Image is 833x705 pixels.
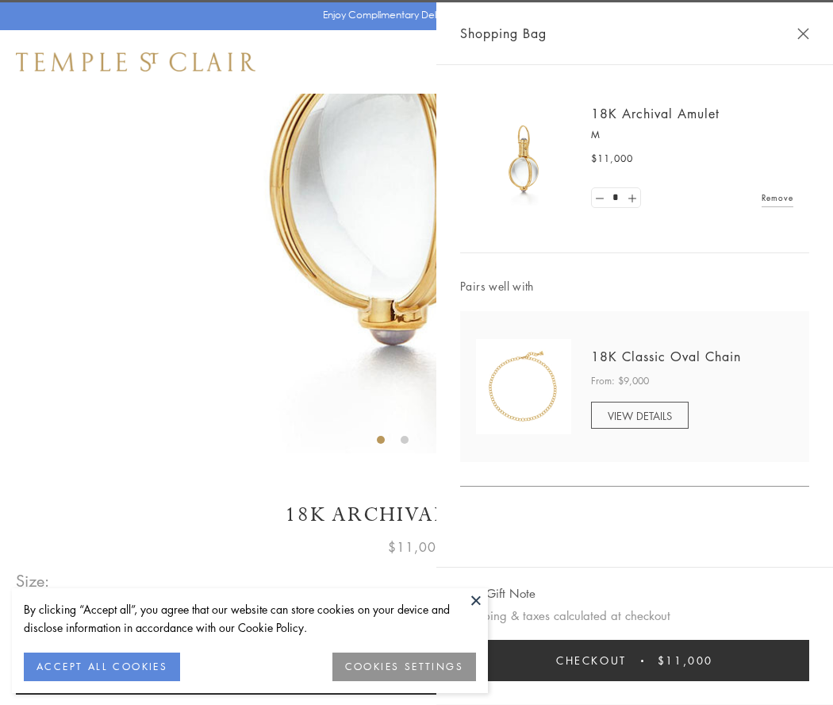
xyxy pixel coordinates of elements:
[797,28,809,40] button: Close Shopping Bag
[591,151,633,167] span: $11,000
[323,7,503,23] p: Enjoy Complimentary Delivery & Returns
[591,105,720,122] a: 18K Archival Amulet
[460,277,809,295] span: Pairs well with
[556,652,627,669] span: Checkout
[762,189,793,206] a: Remove
[591,348,741,365] a: 18K Classic Oval Chain
[460,584,535,603] button: Add Gift Note
[476,111,571,206] img: 18K Archival Amulet
[16,52,255,71] img: Temple St. Clair
[388,537,445,557] span: $11,000
[608,408,672,423] span: VIEW DETAILS
[16,501,817,529] h1: 18K Archival Amulet
[16,568,51,594] span: Size:
[591,127,793,143] p: M
[658,652,713,669] span: $11,000
[591,373,649,389] span: From: $9,000
[460,640,809,681] button: Checkout $11,000
[24,653,180,681] button: ACCEPT ALL COOKIES
[592,188,608,208] a: Set quantity to 0
[476,339,571,434] img: N88865-OV18
[591,402,689,429] a: VIEW DETAILS
[460,23,547,44] span: Shopping Bag
[624,188,639,208] a: Set quantity to 2
[24,600,476,637] div: By clicking “Accept all”, you agree that our website can store cookies on your device and disclos...
[332,653,476,681] button: COOKIES SETTINGS
[460,606,809,626] p: Shipping & taxes calculated at checkout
